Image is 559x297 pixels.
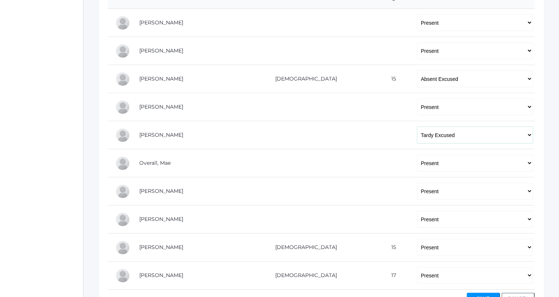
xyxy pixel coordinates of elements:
a: [PERSON_NAME] [139,103,183,110]
div: Haylie Slawson [115,240,130,255]
a: [PERSON_NAME] [139,272,183,279]
div: Reese Carr [115,16,130,30]
td: [DEMOGRAPHIC_DATA] [235,233,372,262]
td: 17 [372,262,409,290]
a: [PERSON_NAME] [139,216,183,222]
a: [PERSON_NAME] [139,188,183,194]
a: [PERSON_NAME] [139,244,183,250]
a: [PERSON_NAME] [139,132,183,138]
div: Natalia Nichols [115,128,130,143]
a: [PERSON_NAME] [139,47,183,54]
td: [DEMOGRAPHIC_DATA] [235,262,372,290]
a: [PERSON_NAME] [139,75,183,82]
div: Sophia Pindel [115,184,130,199]
div: Mae Overall [115,156,130,171]
div: Wylie Myers [115,100,130,115]
td: 15 [372,233,409,262]
a: [PERSON_NAME] [139,19,183,26]
a: Overall, Mae [139,160,171,166]
div: Ryan Lawler [115,72,130,86]
div: Wyatt Hill [115,44,130,58]
td: 15 [372,65,409,93]
div: Gretchen Renz [115,212,130,227]
td: [DEMOGRAPHIC_DATA] [235,65,372,93]
div: Brody Slawson [115,268,130,283]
